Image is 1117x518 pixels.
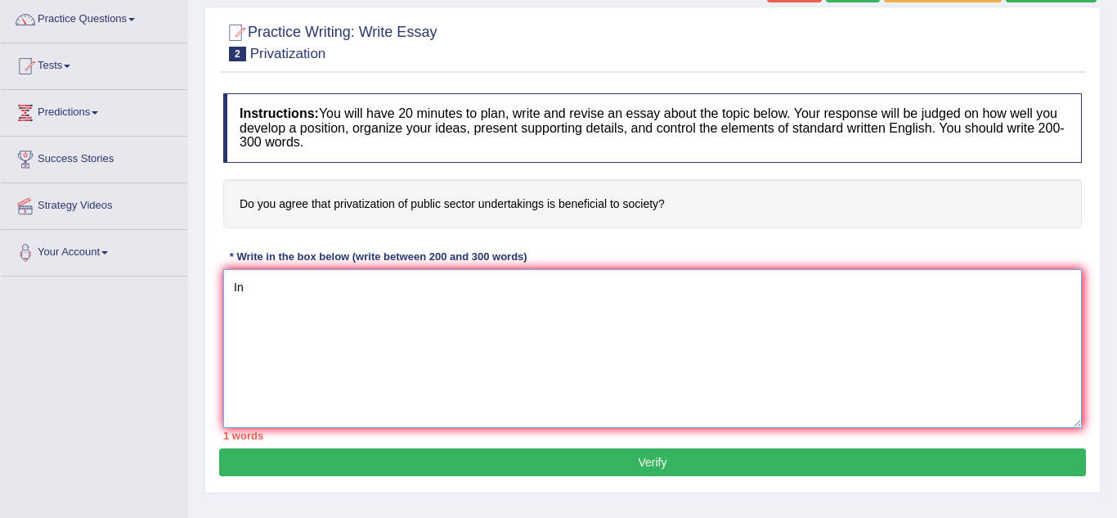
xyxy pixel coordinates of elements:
a: Tests [1,43,187,84]
small: Privatization [250,46,326,61]
span: 2 [229,47,246,61]
h2: Practice Writing: Write Essay [223,20,437,61]
b: Instructions: [240,106,319,120]
h4: You will have 20 minutes to plan, write and revise an essay about the topic below. Your response ... [223,93,1082,163]
a: Strategy Videos [1,183,187,224]
button: Verify [219,448,1086,476]
div: * Write in the box below (write between 200 and 300 words) [223,249,533,264]
a: Your Account [1,230,187,271]
a: Predictions [1,90,187,131]
a: Success Stories [1,137,187,178]
h4: Do you agree that privatization of public sector undertakings is beneficial to society? [223,179,1082,229]
div: 1 words [223,428,1082,444]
